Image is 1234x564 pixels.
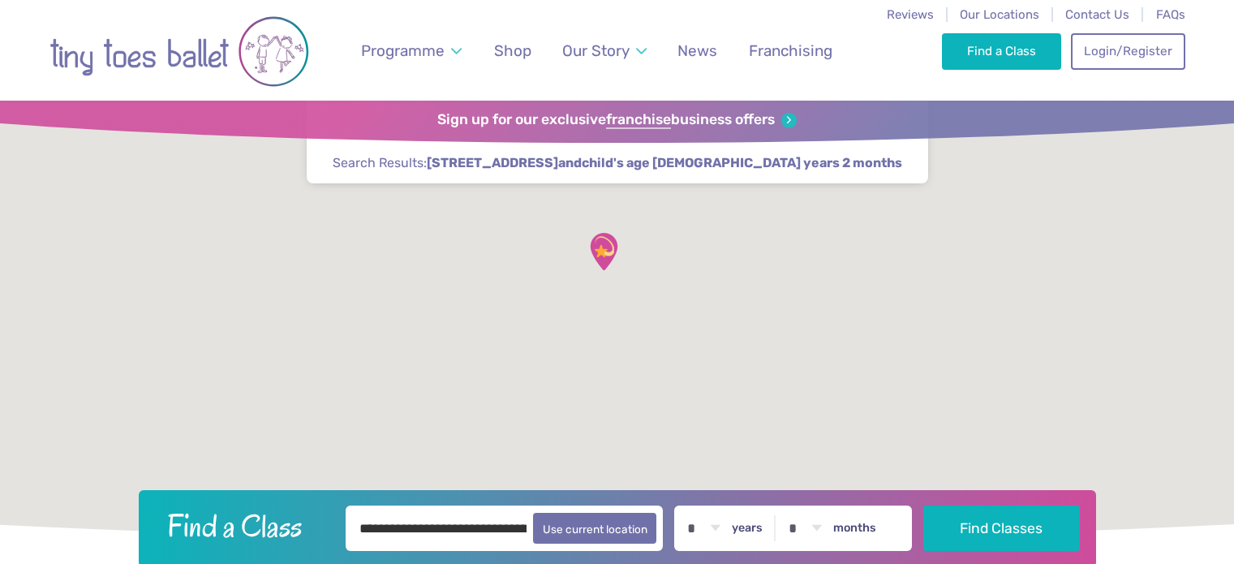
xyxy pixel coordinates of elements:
[361,41,445,60] span: Programme
[749,41,832,60] span: Franchising
[437,111,797,129] a: Sign up for our exclusivefranchisebusiness offers
[427,154,558,172] span: [STREET_ADDRESS]
[533,513,657,544] button: Use current location
[960,7,1039,22] a: Our Locations
[670,32,725,70] a: News
[741,32,840,70] a: Franchising
[923,506,1080,551] button: Find Classes
[427,155,902,170] strong: and
[494,41,531,60] span: Shop
[583,231,624,272] div: Huntington Community Centre
[1071,33,1185,69] a: Login/Register
[562,41,630,60] span: Our Story
[732,521,763,536] label: years
[353,32,469,70] a: Programme
[1065,7,1129,22] a: Contact Us
[677,41,717,60] span: News
[486,32,539,70] a: Shop
[582,154,902,172] span: child's age [DEMOGRAPHIC_DATA] years 2 months
[833,521,876,536] label: months
[49,11,309,93] img: tiny toes ballet
[554,32,654,70] a: Our Story
[1156,7,1185,22] a: FAQs
[942,33,1061,69] a: Find a Class
[606,111,671,129] strong: franchise
[154,506,334,546] h2: Find a Class
[887,7,934,22] a: Reviews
